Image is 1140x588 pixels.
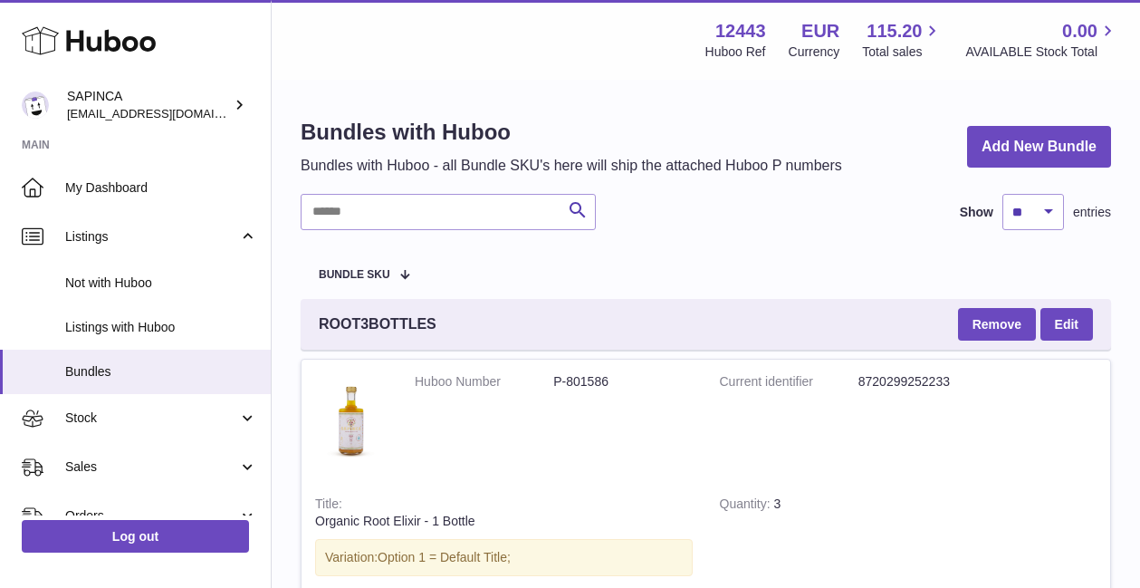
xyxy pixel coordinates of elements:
[867,19,922,43] span: 115.20
[1062,19,1097,43] span: 0.00
[960,204,993,221] label: Show
[22,92,49,119] img: info@sapinca.com
[1073,204,1111,221] span: entries
[1040,308,1093,341] a: Edit
[65,363,257,381] span: Bundles
[720,373,858,390] dt: Current identifier
[553,373,692,390] dd: P-801586
[801,19,839,43] strong: EUR
[67,106,266,120] span: [EMAIL_ADDRESS][DOMAIN_NAME]
[315,373,388,464] img: Organic Root Elixir - 1 Bottle
[315,539,693,576] div: Variation:
[319,269,390,281] span: Bundle SKU
[858,373,997,390] dd: 8720299252233
[65,228,238,246] span: Listings
[65,507,238,525] span: Orders
[301,118,842,147] h1: Bundles with Huboo
[958,308,1036,341] button: Remove
[715,19,766,43] strong: 12443
[319,314,436,334] span: ROOT3BOTTLES
[315,496,342,516] strong: Title
[315,513,693,530] div: Organic Root Elixir - 1 Bottle
[965,19,1118,61] a: 0.00 AVAILABLE Stock Total
[862,43,943,61] span: Total sales
[415,373,553,390] dt: Huboo Number
[65,319,257,336] span: Listings with Huboo
[965,43,1118,61] span: AVAILABLE Stock Total
[789,43,840,61] div: Currency
[862,19,943,61] a: 115.20 Total sales
[705,43,766,61] div: Huboo Ref
[67,88,230,122] div: SAPINCA
[720,496,774,516] strong: Quantity
[65,410,238,427] span: Stock
[22,520,249,553] a: Log out
[65,458,238,476] span: Sales
[301,156,842,176] p: Bundles with Huboo - all Bundle SKU's here will ship the attached Huboo P numbers
[65,275,257,292] span: Not with Huboo
[65,179,257,197] span: My Dashboard
[967,126,1111,169] a: Add New Bundle
[378,550,511,564] span: Option 1 = Default Title;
